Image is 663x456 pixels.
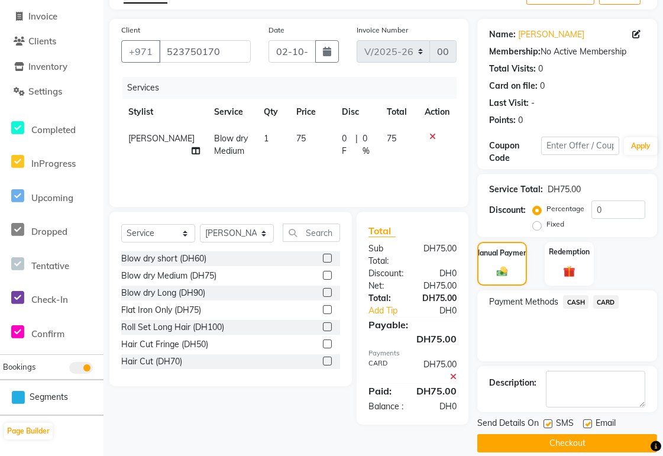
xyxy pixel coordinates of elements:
[413,400,466,413] div: DH0
[548,183,581,196] div: DH75.00
[413,242,466,267] div: DH75.00
[121,304,201,316] div: Flat Iron Only (DH75)
[283,224,340,242] input: Search or Scan
[3,10,101,24] a: Invoice
[264,133,269,144] span: 1
[121,99,207,125] th: Stylist
[360,242,413,267] div: Sub Total:
[296,133,306,144] span: 75
[121,40,160,63] button: +971
[413,358,466,383] div: DH75.00
[31,260,69,271] span: Tentative
[360,305,422,317] a: Add Tip
[360,400,413,413] div: Balance :
[477,434,657,452] button: Checkout
[363,132,373,157] span: 0 %
[342,132,351,157] span: 0 F
[31,124,76,135] span: Completed
[31,158,76,169] span: InProgress
[413,267,466,280] div: DH0
[357,25,408,35] label: Invoice Number
[121,355,182,368] div: Hair Cut (DH70)
[335,99,380,125] th: Disc
[30,391,68,403] span: Segments
[214,133,248,156] span: Blow dry Medium
[207,99,257,125] th: Service
[360,318,465,332] div: Payable:
[31,192,73,203] span: Upcoming
[489,97,529,109] div: Last Visit:
[489,28,516,41] div: Name:
[121,287,205,299] div: Blow dry Long (DH90)
[128,133,195,144] span: [PERSON_NAME]
[540,80,545,92] div: 0
[28,35,56,47] span: Clients
[489,296,558,308] span: Payment Methods
[489,80,538,92] div: Card on file:
[121,338,208,351] div: Hair Cut Fringe (DH50)
[3,85,101,99] a: Settings
[121,321,224,334] div: Roll Set Long Hair (DH100)
[474,248,531,258] label: Manual Payment
[489,183,543,196] div: Service Total:
[559,264,579,279] img: _gift.svg
[159,40,251,63] input: Search by Name/Mobile/Email/Code
[489,46,645,58] div: No Active Membership
[28,61,67,72] span: Inventory
[360,292,413,305] div: Total:
[380,99,418,125] th: Total
[518,28,584,41] a: [PERSON_NAME]
[269,25,284,35] label: Date
[489,140,541,164] div: Coupon Code
[477,417,539,432] span: Send Details On
[489,204,526,216] div: Discount:
[360,358,413,383] div: CARD
[31,226,67,237] span: Dropped
[122,77,465,99] div: Services
[387,133,396,144] span: 75
[360,267,413,280] div: Discount:
[596,417,616,432] span: Email
[368,225,396,237] span: Total
[541,137,619,155] input: Enter Offer / Coupon Code
[549,247,590,257] label: Redemption
[121,270,216,282] div: Blow dry Medium (DH75)
[413,280,466,292] div: DH75.00
[257,99,289,125] th: Qty
[360,280,413,292] div: Net:
[418,99,457,125] th: Action
[489,46,541,58] div: Membership:
[489,377,536,389] div: Description:
[489,114,516,127] div: Points:
[3,60,101,74] a: Inventory
[289,99,335,125] th: Price
[624,137,658,155] button: Apply
[531,97,535,109] div: -
[546,203,584,214] label: Percentage
[546,219,564,229] label: Fixed
[563,295,588,309] span: CASH
[518,114,523,127] div: 0
[413,292,466,305] div: DH75.00
[489,63,536,75] div: Total Visits:
[31,328,64,339] span: Confirm
[556,417,574,432] span: SMS
[4,423,53,439] button: Page Builder
[407,384,465,398] div: DH75.00
[360,384,407,398] div: Paid:
[28,11,57,22] span: Invoice
[121,253,206,265] div: Blow dry short (DH60)
[3,35,101,48] a: Clients
[28,86,62,97] span: Settings
[31,294,68,305] span: Check-In
[360,332,465,346] div: DH75.00
[3,362,35,371] span: Bookings
[355,132,358,157] span: |
[593,295,619,309] span: CARD
[538,63,543,75] div: 0
[422,305,466,317] div: DH0
[368,348,457,358] div: Payments
[121,25,140,35] label: Client
[493,266,511,278] img: _cash.svg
